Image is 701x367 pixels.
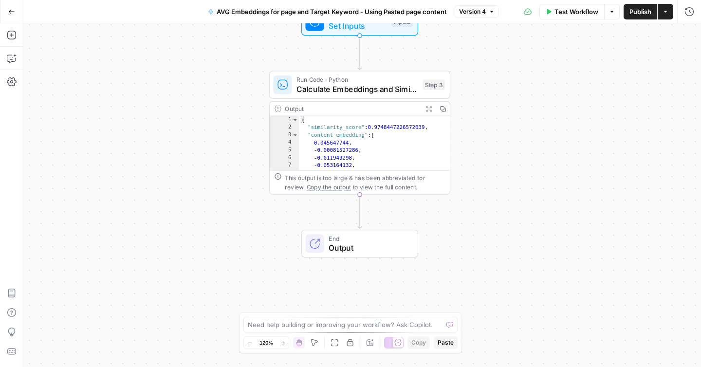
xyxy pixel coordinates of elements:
[423,79,445,90] div: Step 3
[411,338,426,347] span: Copy
[391,17,413,27] div: Inputs
[434,336,458,349] button: Paste
[270,139,299,147] div: 4
[285,104,418,113] div: Output
[329,20,387,32] span: Set Inputs
[217,7,447,17] span: AVG Embeddings for page and Target Keyword - Using Pasted page content
[358,195,361,229] g: Edge from step_3 to end
[270,169,299,177] div: 8
[407,336,430,349] button: Copy
[459,7,486,16] span: Version 4
[624,4,657,19] button: Publish
[296,83,418,95] span: Calculate Embeddings and Similarity
[270,154,299,162] div: 6
[629,7,651,17] span: Publish
[270,147,299,154] div: 5
[269,8,450,36] div: Set InputsInputs
[292,116,298,124] span: Toggle code folding, rows 1 through 170
[269,230,450,258] div: EndOutput
[539,4,604,19] button: Test Workflow
[202,4,453,19] button: AVG Embeddings for page and Target Keyword - Using Pasted page content
[358,36,361,70] g: Edge from start to step_3
[259,339,273,347] span: 120%
[307,183,351,190] span: Copy the output
[270,116,299,124] div: 1
[438,338,454,347] span: Paste
[455,5,499,18] button: Version 4
[554,7,598,17] span: Test Workflow
[270,131,299,139] div: 3
[269,71,450,194] div: Run Code · PythonCalculate Embeddings and SimilarityStep 3Output{ "similarity_score":0.9748447226...
[292,131,298,139] span: Toggle code folding, rows 3 through 169
[270,124,299,132] div: 2
[296,75,418,84] span: Run Code · Python
[270,162,299,170] div: 7
[329,234,408,243] span: End
[285,173,445,191] div: This output is too large & has been abbreviated for review. to view the full content.
[329,242,408,254] span: Output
